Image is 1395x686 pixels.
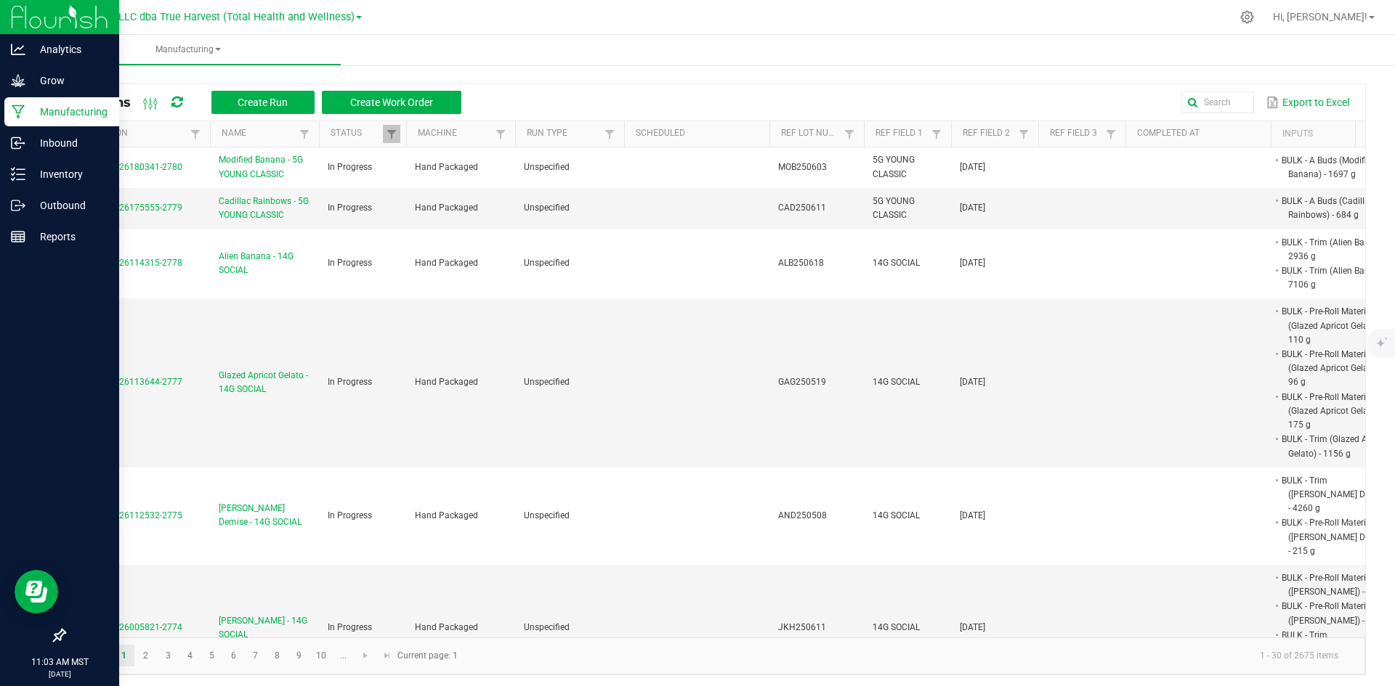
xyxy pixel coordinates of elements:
a: Page 3 [158,645,179,666]
span: CAD250611 [778,203,826,213]
span: Hi, [PERSON_NAME]! [1273,11,1367,23]
span: [DATE] [960,510,985,520]
li: BULK - A Buds (Cadillac Rainbows) - 684 g [1279,194,1394,222]
span: [DATE] [960,622,985,632]
li: BULK - Trim (Alien Banana) - 7106 g [1279,264,1394,292]
span: Unspecified [524,162,570,172]
span: [PERSON_NAME] - 14G SOCIAL [219,614,310,642]
a: Page 7 [245,645,266,666]
p: Inventory [25,166,113,183]
inline-svg: Outbound [11,198,25,213]
span: Hand Packaged [415,510,478,520]
a: Page 6 [223,645,244,666]
a: Filter [1102,125,1120,143]
a: Completed AtSortable [1137,128,1265,139]
button: Create Run [211,91,315,114]
span: JKH250611 [778,622,826,632]
input: Search [1181,91,1254,113]
a: Filter [1015,125,1032,143]
a: Filter [601,125,618,143]
span: Hand Packaged [415,203,478,213]
iframe: Resource center [15,570,58,613]
span: In Progress [328,622,372,632]
a: Filter [187,125,204,143]
span: Hand Packaged [415,622,478,632]
a: Page 8 [267,645,288,666]
div: Manage settings [1238,10,1256,24]
a: Go to the last page [376,645,397,666]
span: In Progress [328,162,372,172]
span: In Progress [328,510,372,520]
span: Unspecified [524,510,570,520]
span: Go to the next page [360,650,371,661]
a: ScheduledSortable [636,128,764,139]
span: MP-20250826005821-2774 [73,622,182,632]
inline-svg: Inventory [11,167,25,181]
p: Grow [25,72,113,89]
span: AND250508 [778,510,827,520]
span: In Progress [328,377,372,387]
span: 5G YOUNG CLASSIC [873,196,915,220]
a: Filter [296,125,313,143]
span: [DATE] [960,203,985,213]
a: NameSortable [222,128,295,139]
li: BULK - Trim (Glazed Apricot Gelato) - 1156 g [1279,432,1394,460]
a: Page 9 [288,645,310,666]
span: In Progress [328,203,372,213]
span: MP-20250826114315-2778 [73,258,182,268]
span: 14G SOCIAL [873,377,920,387]
span: Hand Packaged [415,258,478,268]
a: Page 4 [179,645,201,666]
span: 14G SOCIAL [873,258,920,268]
span: [DATE] [960,258,985,268]
a: Manufacturing [35,35,341,65]
a: Filter [492,125,509,143]
span: Create Run [238,97,288,108]
span: MP-20250826113644-2777 [73,377,182,387]
span: Unspecified [524,258,570,268]
inline-svg: Inbound [11,136,25,150]
a: Run TypeSortable [527,128,600,139]
span: Unspecified [524,622,570,632]
li: BULK - Pre-Roll Material ([PERSON_NAME] Demise) - 215 g [1279,515,1394,558]
li: BULK - Trim ([PERSON_NAME]) - 9156 g [1279,628,1394,656]
a: Filter [383,125,400,143]
p: Reports [25,228,113,245]
a: Filter [841,125,858,143]
a: Page 5 [201,645,222,666]
span: Hand Packaged [415,162,478,172]
span: [DATE] [960,162,985,172]
span: Go to the last page [381,650,393,661]
span: DXR FINANCE 4 LLC dba True Harvest (Total Health and Wellness) [42,11,355,23]
a: Filter [928,125,945,143]
a: Ref Field 3Sortable [1050,128,1101,139]
p: Outbound [25,197,113,214]
li: BULK - Pre-Roll Material ([PERSON_NAME]) - 344 g [1279,571,1394,599]
button: Export to Excel [1263,90,1353,115]
span: [PERSON_NAME] Demise - 14G SOCIAL [219,502,310,529]
span: MP-20250826180341-2780 [73,162,182,172]
span: MP-20250826112532-2775 [73,510,182,520]
a: Page 11 [333,645,354,666]
span: 5G YOUNG CLASSIC [873,155,915,179]
span: Hand Packaged [415,377,478,387]
a: Page 2 [135,645,156,666]
span: Modified Banana - 5G YOUNG CLASSIC [219,153,310,181]
li: BULK - A Buds (Modified Banana) - 1697 g [1279,153,1394,181]
inline-svg: Analytics [11,42,25,57]
span: In Progress [328,258,372,268]
p: Analytics [25,41,113,58]
span: GAG250519 [778,377,826,387]
a: Page 10 [311,645,332,666]
li: BULK - Trim ([PERSON_NAME] Demise) - 4260 g [1279,473,1394,516]
li: BULK - Trim (Alien Banana) - 2936 g [1279,235,1394,264]
inline-svg: Grow [11,73,25,88]
span: Alien Banana - 14G SOCIAL [219,250,310,277]
li: BULK - Pre-Roll Material (Glazed Apricot Gelato) - 110 g [1279,304,1394,347]
p: Inbound [25,134,113,152]
li: BULK - Pre-Roll Material (Glazed Apricot Gelato) - 175 g [1279,390,1394,433]
div: All Runs [76,90,472,115]
span: Unspecified [524,377,570,387]
a: StatusSortable [331,128,382,139]
span: Glazed Apricot Gelato - 14G SOCIAL [219,369,310,396]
